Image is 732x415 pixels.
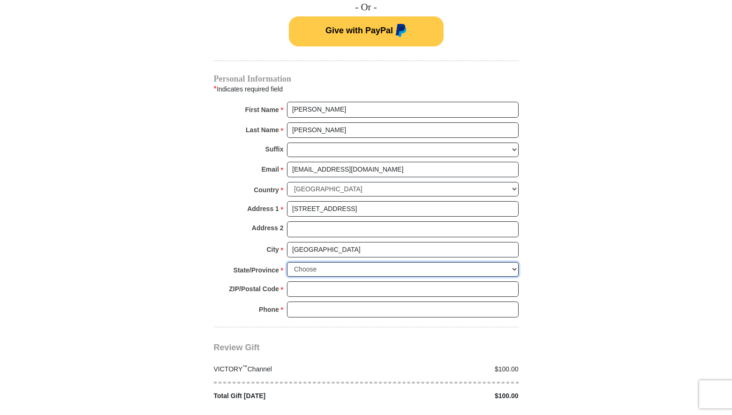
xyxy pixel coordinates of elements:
[247,202,279,215] strong: Address 1
[325,26,393,35] span: Give with PayPal
[265,143,284,156] strong: Suffix
[234,264,279,277] strong: State/Province
[246,123,279,136] strong: Last Name
[262,163,279,176] strong: Email
[245,103,279,116] strong: First Name
[214,75,519,83] h4: Personal Information
[254,183,279,196] strong: Country
[229,282,279,295] strong: ZIP/Postal Code
[214,83,519,95] div: Indicates required field
[366,391,524,401] div: $100.00
[209,364,366,374] div: VICTORY Channel
[366,364,524,374] div: $100.00
[252,221,284,234] strong: Address 2
[242,364,248,370] sup: ™
[209,391,366,401] div: Total Gift [DATE]
[266,243,279,256] strong: City
[259,303,279,316] strong: Phone
[214,343,260,352] span: Review Gift
[393,24,407,39] img: paypal
[214,1,519,13] h4: - Or -
[289,16,444,46] button: Give with PayPal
